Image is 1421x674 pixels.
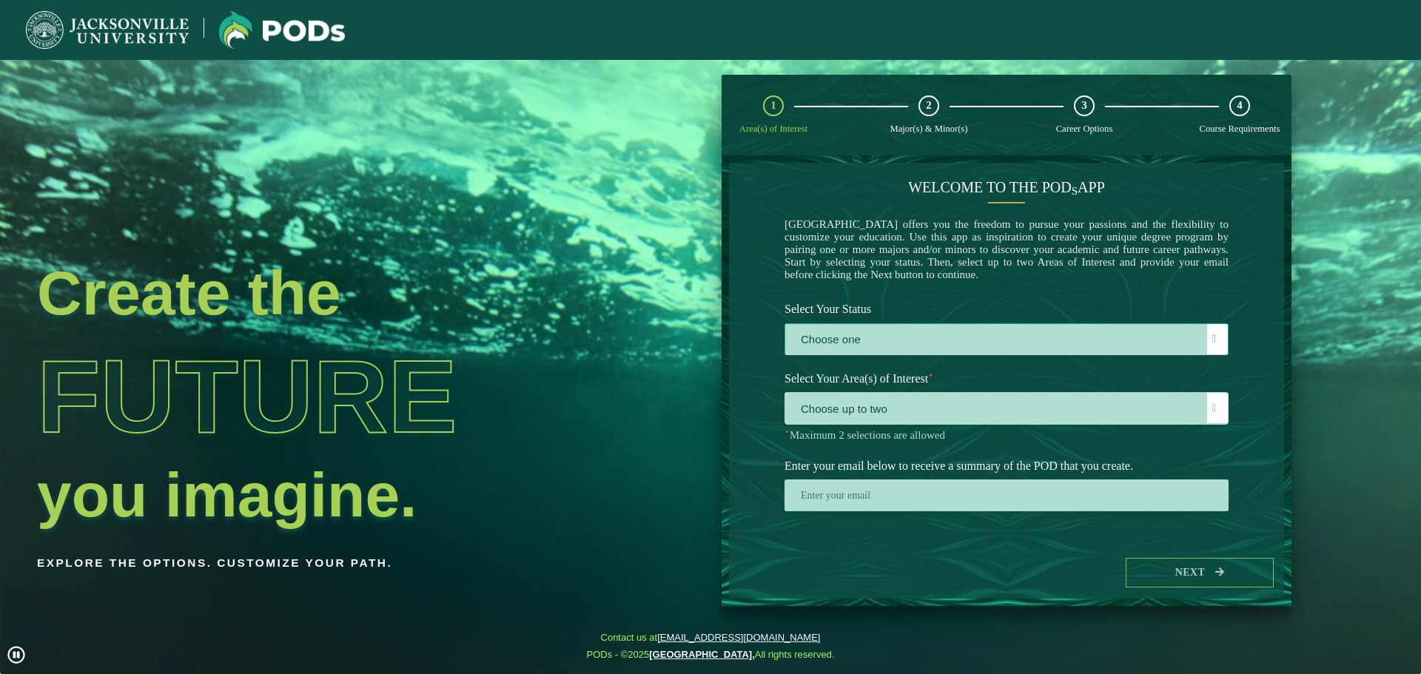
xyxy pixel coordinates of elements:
[37,552,602,574] p: Explore the options. Customize your path.
[739,124,807,134] span: Area(s) of Interest
[657,632,820,643] a: [EMAIL_ADDRESS][DOMAIN_NAME]
[219,11,345,49] img: Jacksonville University logo
[926,98,932,112] span: 2
[587,649,835,661] span: PODs - ©2025 All rights reserved.
[785,218,1229,281] p: [GEOGRAPHIC_DATA] offers you the freedom to pursue your passions and the flexibility to customize...
[1126,558,1274,588] button: Next
[785,428,1229,442] p: Maximum 2 selections are allowed
[770,98,776,112] span: 1
[785,393,1228,425] span: Choose up to two
[26,11,189,49] img: Jacksonville University logo
[928,370,934,380] sup: ⋆
[37,464,602,526] h2: you imagine.
[1200,124,1280,134] span: Course Requirements
[890,124,968,134] span: Major(s) & Minor(s)
[785,324,1228,356] label: Choose one
[773,365,1240,393] label: Select Your Area(s) of Interest
[1237,98,1243,112] span: 4
[785,178,1229,196] h4: Welcome to the POD app
[785,427,790,436] sup: ⋆
[785,479,1229,511] input: Enter your email
[587,632,835,644] span: Contact us at
[773,296,1240,323] label: Select Your Status
[1081,98,1087,112] span: 3
[1072,185,1078,197] sub: s
[37,262,602,324] h2: Create the
[37,329,602,464] h1: Future
[649,649,755,660] a: [GEOGRAPHIC_DATA].
[773,452,1240,479] label: Enter your email below to receive a summary of the POD that you create.
[1056,124,1113,134] span: Career Options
